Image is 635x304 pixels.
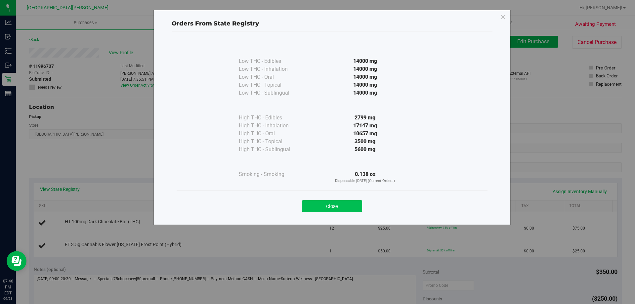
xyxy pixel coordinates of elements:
[239,146,305,153] div: High THC - Sublingual
[305,89,425,97] div: 14000 mg
[239,81,305,89] div: Low THC - Topical
[305,114,425,122] div: 2799 mg
[305,146,425,153] div: 5600 mg
[239,73,305,81] div: Low THC - Oral
[239,122,305,130] div: High THC - Inhalation
[305,178,425,184] p: Dispensable [DATE] (Current Orders)
[305,81,425,89] div: 14000 mg
[239,65,305,73] div: Low THC - Inhalation
[305,130,425,138] div: 10657 mg
[302,200,362,212] button: Close
[239,57,305,65] div: Low THC - Edibles
[305,65,425,73] div: 14000 mg
[239,89,305,97] div: Low THC - Sublingual
[305,122,425,130] div: 17147 mg
[172,20,259,27] span: Orders From State Registry
[239,114,305,122] div: High THC - Edibles
[7,251,26,271] iframe: Resource center
[239,130,305,138] div: High THC - Oral
[305,57,425,65] div: 14000 mg
[305,73,425,81] div: 14000 mg
[305,138,425,146] div: 3500 mg
[305,170,425,184] div: 0.138 oz
[239,170,305,178] div: Smoking - Smoking
[239,138,305,146] div: High THC - Topical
